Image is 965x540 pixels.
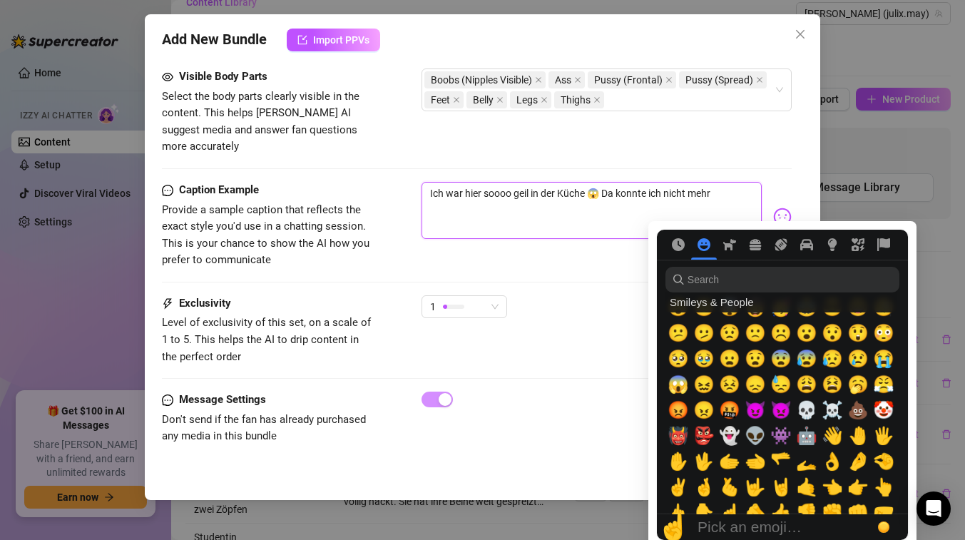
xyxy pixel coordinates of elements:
div: Open Intercom Messenger [917,491,951,526]
span: Add New Bundle [162,29,267,51]
strong: Caption Example [179,183,259,196]
span: Pussy (Frontal) [588,71,676,88]
span: Select the body parts clearly visible in the content. This helps [PERSON_NAME] AI suggest media a... [162,90,359,153]
span: Legs [510,91,551,108]
span: message [162,182,173,199]
span: message [162,392,173,409]
span: Pussy (Spread) [679,71,767,88]
span: Thighs [561,92,591,108]
span: Close [789,29,812,40]
span: thunderbolt [162,295,173,312]
span: Ass [548,71,585,88]
span: Ass [555,72,571,88]
span: 1 [430,296,436,317]
span: Import PPVs [313,34,369,46]
img: svg%3e [773,208,792,226]
span: close [756,76,763,83]
button: Import PPVs [287,29,380,51]
span: Provide a sample caption that reflects the exact style you'd use in a chatting session. This is y... [162,203,369,267]
strong: Visible Body Parts [179,70,267,83]
span: Boobs (Nipples Visible) [424,71,546,88]
span: close [453,96,460,103]
span: close [574,76,581,83]
span: close [593,96,601,103]
span: close [795,29,806,40]
span: close [541,96,548,103]
span: Pussy (Frontal) [594,72,663,88]
textarea: Ich war hier soooo geil in der Küche 😱 Da konnte ich nicht mehr [422,182,762,239]
span: Legs [516,92,538,108]
span: Feet [431,92,450,108]
span: Belly [473,92,494,108]
span: Thighs [554,91,604,108]
strong: Message Settings [179,393,266,406]
span: close [535,76,542,83]
span: eye [162,71,173,83]
span: Belly [466,91,507,108]
strong: Exclusivity [179,297,231,310]
span: close [665,76,673,83]
span: Feet [424,91,464,108]
span: import [297,35,307,45]
span: Pussy (Spread) [685,72,753,88]
button: Close [789,23,812,46]
span: close [496,96,504,103]
span: Boobs (Nipples Visible) [431,72,532,88]
span: Don't send if the fan has already purchased any media in this bundle [162,413,366,443]
span: Level of exclusivity of this set, on a scale of 1 to 5. This helps the AI to drip content in the ... [162,316,371,362]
